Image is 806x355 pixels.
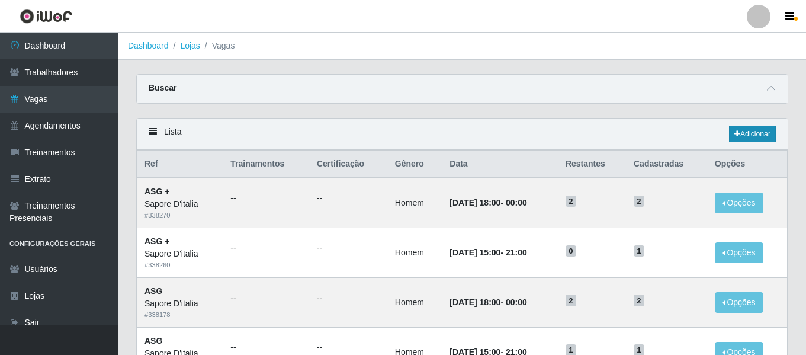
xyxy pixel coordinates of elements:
[506,198,527,207] time: 00:00
[144,236,169,246] strong: ASG +
[558,151,627,178] th: Restantes
[449,198,500,207] time: [DATE] 18:00
[634,196,644,207] span: 2
[230,341,303,354] ul: --
[566,245,576,257] span: 0
[144,310,216,320] div: # 338178
[729,126,776,142] a: Adicionar
[715,292,763,313] button: Opções
[715,193,763,213] button: Opções
[144,298,216,310] div: Sapore D'italia
[144,260,216,270] div: # 338260
[144,336,162,346] strong: ASG
[506,298,527,307] time: 00:00
[634,295,644,306] span: 2
[449,298,500,307] time: [DATE] 18:00
[708,151,788,178] th: Opções
[144,248,216,260] div: Sapore D'italia
[230,242,303,254] ul: --
[317,242,381,254] ul: --
[137,119,788,150] div: Lista
[180,41,200,50] a: Lojas
[149,83,176,92] strong: Buscar
[310,151,388,178] th: Certificação
[388,178,442,228] td: Homem
[144,198,216,210] div: Sapore D'italia
[388,228,442,278] td: Homem
[388,277,442,327] td: Homem
[506,248,527,257] time: 21:00
[118,33,806,60] nav: breadcrumb
[317,341,381,354] ul: --
[449,298,526,307] strong: -
[128,41,169,50] a: Dashboard
[144,210,216,220] div: # 338270
[627,151,708,178] th: Cadastradas
[137,151,224,178] th: Ref
[634,245,644,257] span: 1
[715,242,763,263] button: Opções
[566,196,576,207] span: 2
[388,151,442,178] th: Gênero
[449,198,526,207] strong: -
[223,151,310,178] th: Trainamentos
[442,151,558,178] th: Data
[144,286,162,296] strong: ASG
[200,40,235,52] li: Vagas
[317,292,381,304] ul: --
[317,192,381,204] ul: --
[20,9,72,24] img: CoreUI Logo
[566,295,576,306] span: 2
[144,187,169,196] strong: ASG +
[230,292,303,304] ul: --
[449,248,500,257] time: [DATE] 15:00
[230,192,303,204] ul: --
[449,248,526,257] strong: -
